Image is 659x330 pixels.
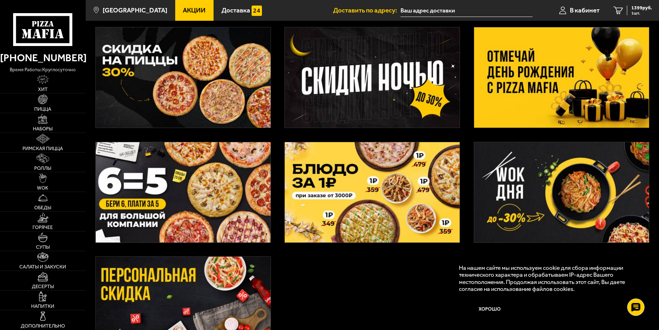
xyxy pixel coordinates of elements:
span: В кабинет [570,7,600,13]
span: Наборы [33,127,53,131]
input: Ваш адрес доставки [401,4,532,17]
span: Хит [38,87,48,92]
span: [GEOGRAPHIC_DATA] [103,7,167,13]
span: Римская пицца [22,146,63,151]
span: Дополнительно [21,324,65,329]
span: 1 шт. [631,11,652,15]
span: Пицца [34,107,51,112]
span: Супы [36,245,50,250]
button: Хорошо [459,299,521,320]
span: Горячее [32,225,53,230]
span: Напитки [31,304,54,309]
span: Салаты и закуски [19,265,66,269]
p: На нашем сайте мы используем cookie для сбора информации технического характера и обрабатываем IP... [459,264,639,293]
span: Доставить по адресу: [333,7,401,13]
span: Доставка [222,7,250,13]
span: Десерты [32,284,54,289]
img: 15daf4d41897b9f0e9f617042186c801.svg [252,6,262,16]
span: Акции [183,7,206,13]
span: 1399 руб. [631,6,652,10]
span: Обеды [34,205,51,210]
span: Роллы [34,166,51,171]
span: WOK [37,186,48,191]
